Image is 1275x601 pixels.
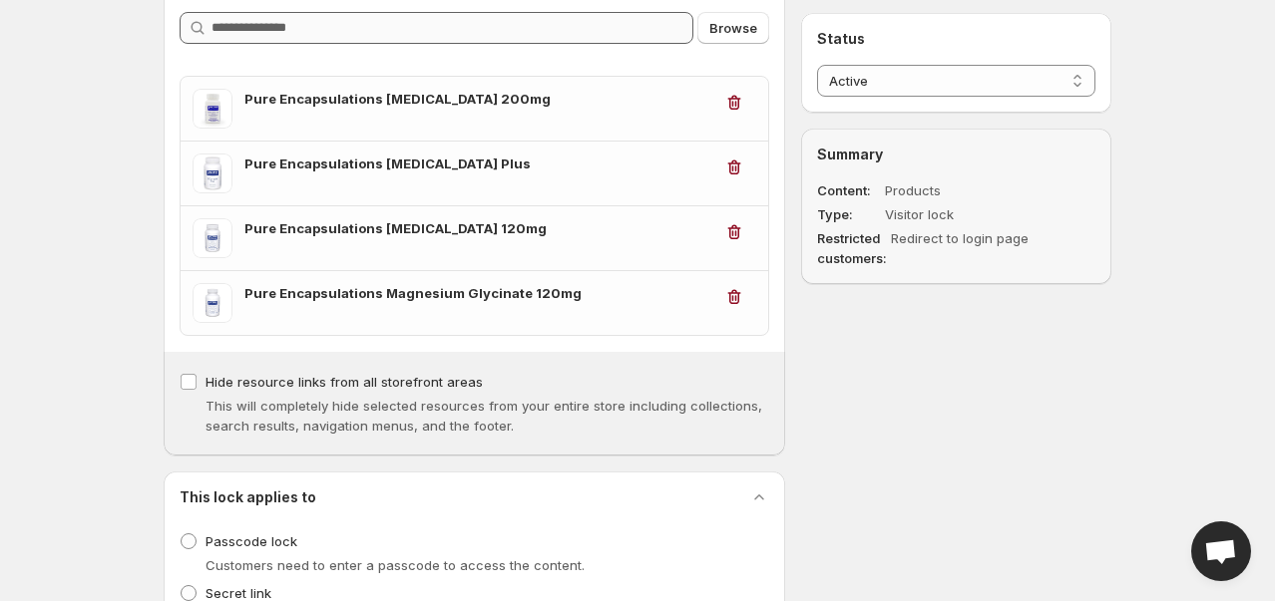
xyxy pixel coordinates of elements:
[817,228,887,268] dt: Restricted customers:
[891,228,1045,268] dd: Redirect to login page
[697,12,769,44] button: Browse
[206,374,483,390] span: Hide resource links from all storefront areas
[206,585,271,601] span: Secret link
[206,557,585,573] span: Customers need to enter a passcode to access the content.
[206,533,297,549] span: Passcode lock
[244,218,712,238] h3: Pure Encapsulations [MEDICAL_DATA] 120mg
[885,204,1039,224] dd: Visitor lock
[244,89,712,109] h3: Pure Encapsulations [MEDICAL_DATA] 200mg
[1191,521,1251,581] div: Open chat
[244,283,712,303] h3: Pure Encapsulations Magnesium Glycinate 120mg
[817,180,881,200] dt: Content :
[817,29,1095,49] h2: Status
[244,153,712,173] h3: Pure Encapsulations [MEDICAL_DATA] Plus
[709,18,757,38] span: Browse
[206,398,762,434] span: This will completely hide selected resources from your entire store including collections, search...
[817,145,1095,164] h2: Summary
[817,204,881,224] dt: Type :
[180,487,316,507] h2: This lock applies to
[885,180,1039,200] dd: Products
